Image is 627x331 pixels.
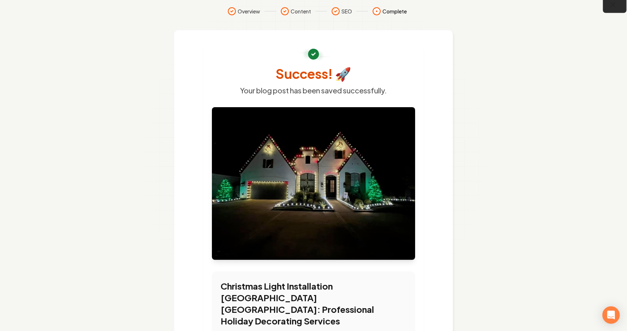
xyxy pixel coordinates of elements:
span: Overview [238,8,260,15]
h3: Christmas Light Installation [GEOGRAPHIC_DATA] [GEOGRAPHIC_DATA]: Professional Holiday Decorating... [221,280,406,327]
span: Content [291,8,311,15]
h1: Success! 🚀 [212,66,415,81]
span: SEO [341,8,352,15]
div: Open Intercom Messenger [602,306,620,324]
p: Your blog post has been saved successfully. [212,85,415,96]
span: Complete [382,8,407,15]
